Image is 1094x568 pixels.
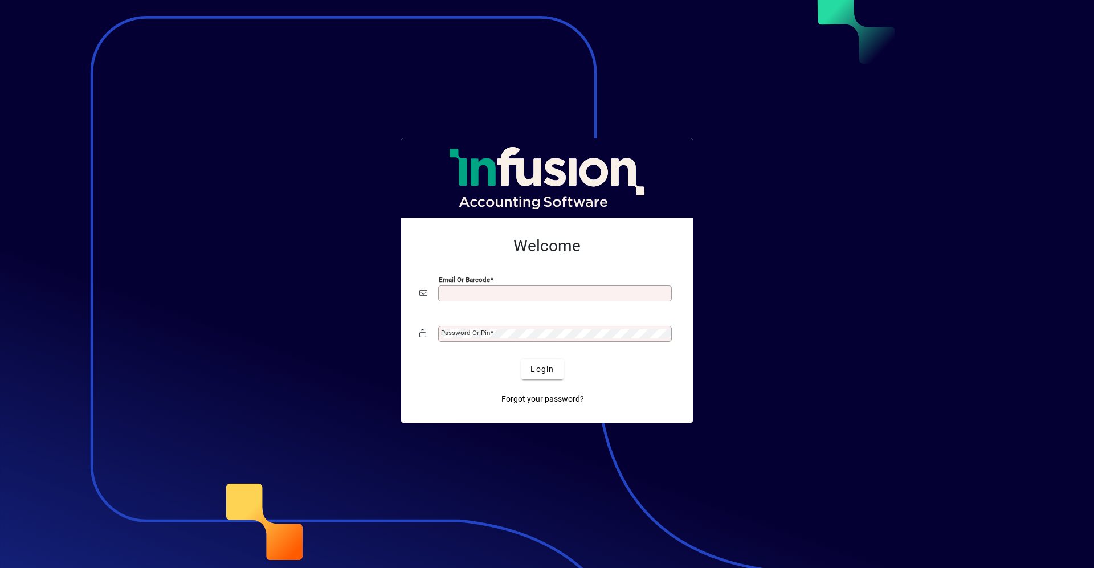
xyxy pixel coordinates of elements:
[521,359,563,379] button: Login
[441,329,490,337] mat-label: Password or Pin
[419,236,675,256] h2: Welcome
[530,363,554,375] span: Login
[439,276,490,284] mat-label: Email or Barcode
[501,393,584,405] span: Forgot your password?
[497,389,589,409] a: Forgot your password?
